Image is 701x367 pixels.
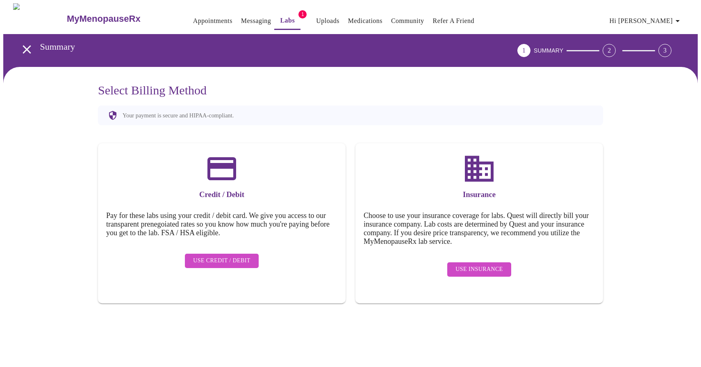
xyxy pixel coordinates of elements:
[280,15,295,26] a: Labs
[345,13,386,29] button: Medications
[238,13,274,29] button: Messaging
[274,12,300,30] button: Labs
[185,254,259,268] button: Use Credit / Debit
[15,37,39,62] button: open drawer
[388,13,428,29] button: Community
[606,13,686,29] button: Hi [PERSON_NAME]
[193,15,232,27] a: Appointments
[433,15,475,27] a: Refer a Friend
[123,112,234,119] p: Your payment is secure and HIPAA-compliant.
[193,256,250,266] span: Use Credit / Debit
[67,14,141,24] h3: MyMenopauseRx
[447,262,511,277] button: Use Insurance
[348,15,382,27] a: Medications
[13,3,66,34] img: MyMenopauseRx Logo
[455,264,503,275] span: Use Insurance
[364,211,595,246] h5: Choose to use your insurance coverage for labs. Quest will directly bill your insurance company. ...
[517,44,530,57] div: 1
[98,83,603,97] h3: Select Billing Method
[316,15,339,27] a: Uploads
[610,15,683,27] span: Hi [PERSON_NAME]
[106,211,337,237] h5: Pay for these labs using your credit / debit card. We give you access to our transparent prenegoi...
[298,10,307,18] span: 1
[66,5,173,33] a: MyMenopauseRx
[391,15,424,27] a: Community
[603,44,616,57] div: 2
[241,15,271,27] a: Messaging
[364,190,595,199] h3: Insurance
[658,44,671,57] div: 3
[430,13,478,29] button: Refer a Friend
[106,190,337,199] h3: Credit / Debit
[40,41,472,52] h3: Summary
[190,13,236,29] button: Appointments
[313,13,343,29] button: Uploads
[534,47,563,54] span: SUMMARY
